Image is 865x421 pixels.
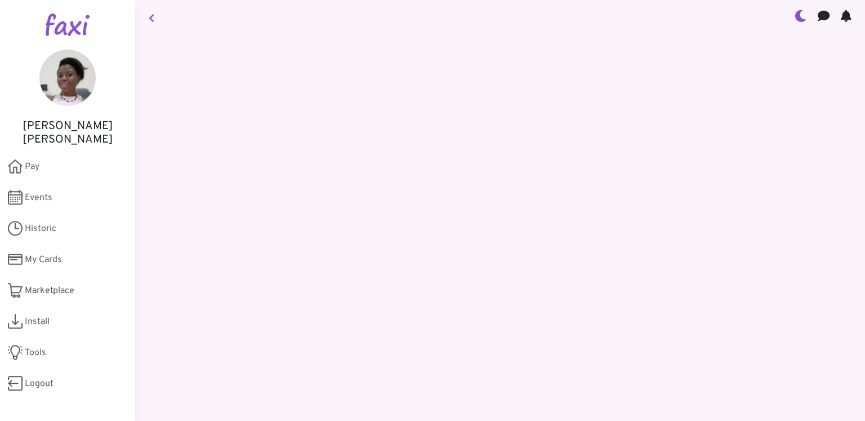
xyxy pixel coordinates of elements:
span: Marketplace [25,284,74,298]
span: Events [25,191,52,205]
span: Tools [25,346,46,360]
span: Logout [25,377,53,391]
span: Install [25,315,50,329]
span: My Cards [25,253,62,267]
h5: [PERSON_NAME] [PERSON_NAME] [17,119,118,147]
span: Historic [25,222,56,236]
span: Pay [25,160,39,174]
